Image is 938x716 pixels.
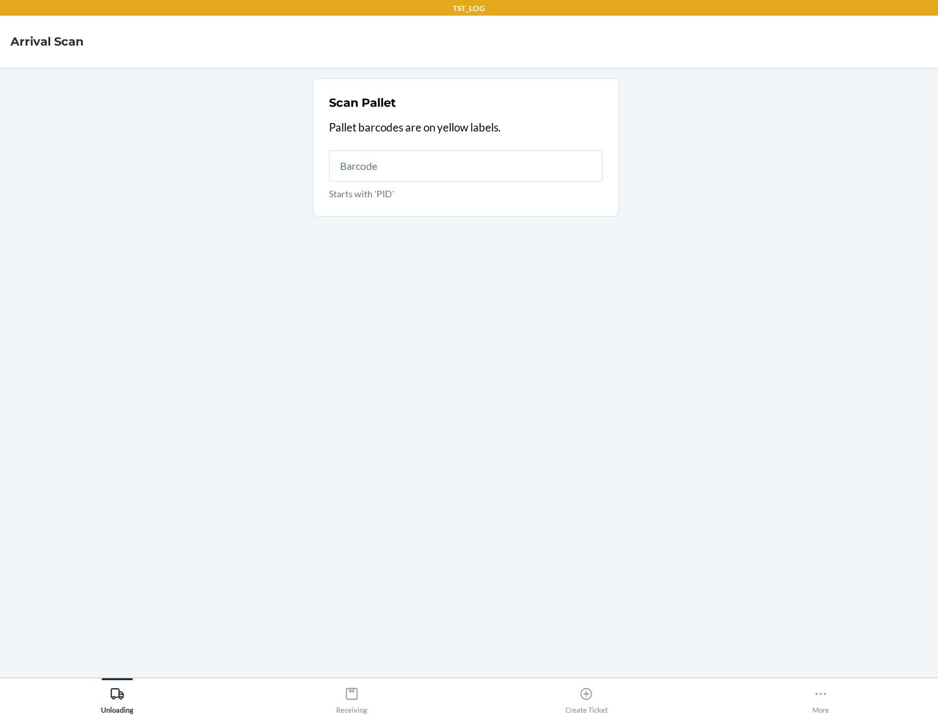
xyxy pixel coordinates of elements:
p: Pallet barcodes are on yellow labels. [329,119,603,136]
input: Starts with 'PID' [329,150,603,182]
div: Unloading [101,682,134,714]
h4: Arrival Scan [10,33,83,50]
p: Starts with 'PID' [329,187,603,200]
button: Receiving [234,678,469,714]
div: Create Ticket [565,682,608,714]
button: More [703,678,938,714]
div: Receiving [336,682,367,714]
p: TST_LOG [453,3,485,14]
div: More [812,682,829,714]
button: Create Ticket [469,678,703,714]
h2: Scan Pallet [329,94,396,111]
